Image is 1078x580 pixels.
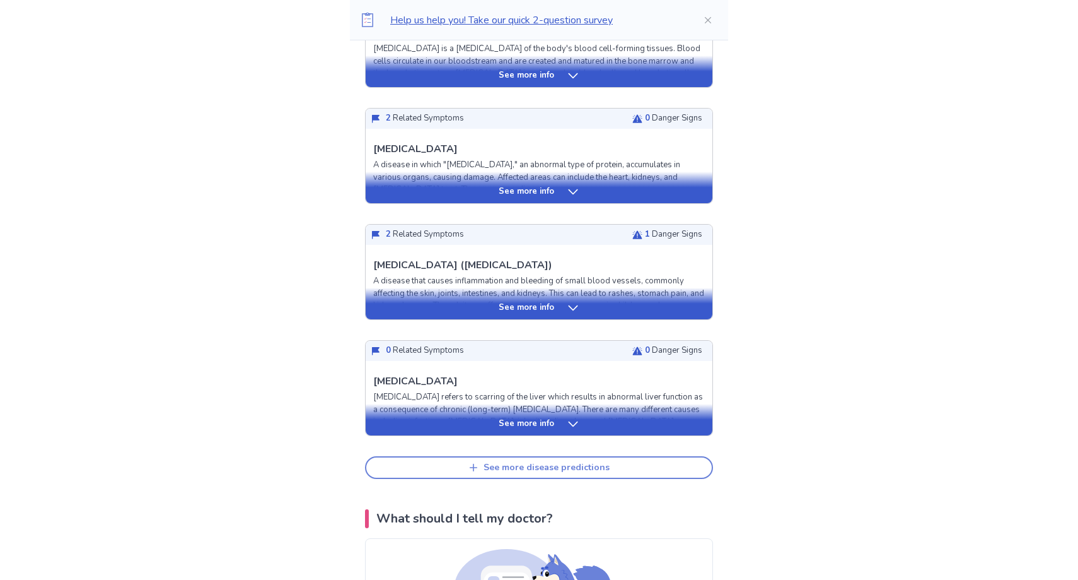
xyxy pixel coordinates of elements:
[645,112,650,124] span: 0
[386,345,464,357] p: Related Symptoms
[386,345,391,356] span: 0
[386,228,464,241] p: Related Symptoms
[645,112,702,125] p: Danger Signs
[645,345,702,357] p: Danger Signs
[499,186,554,198] p: See more info
[386,228,391,240] span: 2
[373,141,458,157] p: [MEDICAL_DATA]
[484,463,610,473] div: See more disease predictions
[373,391,705,429] p: [MEDICAL_DATA] refers to scarring of the liver which results in abnormal liver function as a cons...
[499,69,554,82] p: See more info
[373,257,552,273] p: [MEDICAL_DATA] ([MEDICAL_DATA])
[499,418,554,430] p: See more info
[365,456,713,479] button: See more disease predictions
[390,13,683,28] p: Help us help you! Take our quick 2-question survey
[386,112,391,124] span: 2
[373,275,705,337] p: A disease that causes inflammation and bleeding of small blood vessels, commonly affecting the sk...
[645,345,650,356] span: 0
[376,509,553,528] p: What should I tell my doctor?
[373,43,705,117] p: [MEDICAL_DATA] is a [MEDICAL_DATA] of the body's blood cell-forming tissues. Blood cells circulat...
[373,374,458,389] p: [MEDICAL_DATA]
[499,302,554,314] p: See more info
[645,228,650,240] span: 1
[645,228,702,241] p: Danger Signs
[386,112,464,125] p: Related Symptoms
[373,159,705,196] p: A disease in which "[MEDICAL_DATA]," an abnormal type of protein, accumulates in various organs, ...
